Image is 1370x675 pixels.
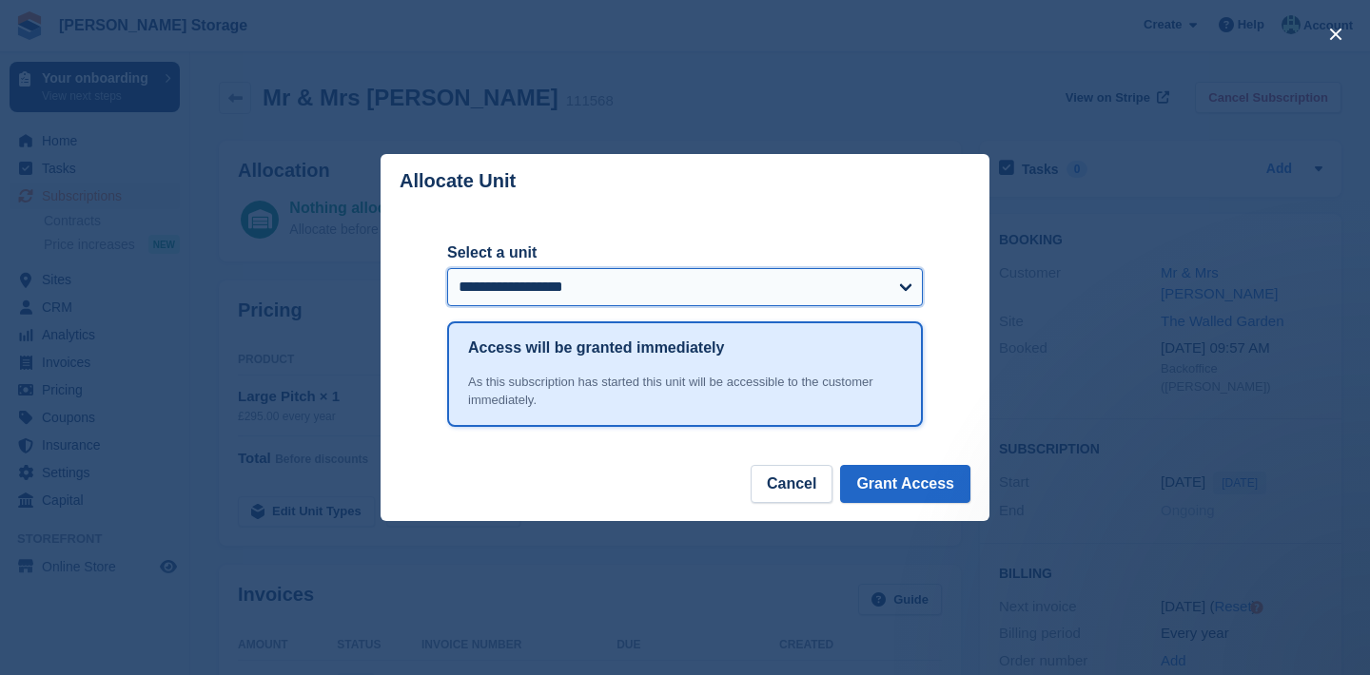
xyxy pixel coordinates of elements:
[400,170,516,192] p: Allocate Unit
[840,465,970,503] button: Grant Access
[751,465,832,503] button: Cancel
[447,241,923,264] label: Select a unit
[468,337,724,359] h1: Access will be granted immediately
[1321,19,1351,49] button: close
[468,373,902,410] div: As this subscription has started this unit will be accessible to the customer immediately.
